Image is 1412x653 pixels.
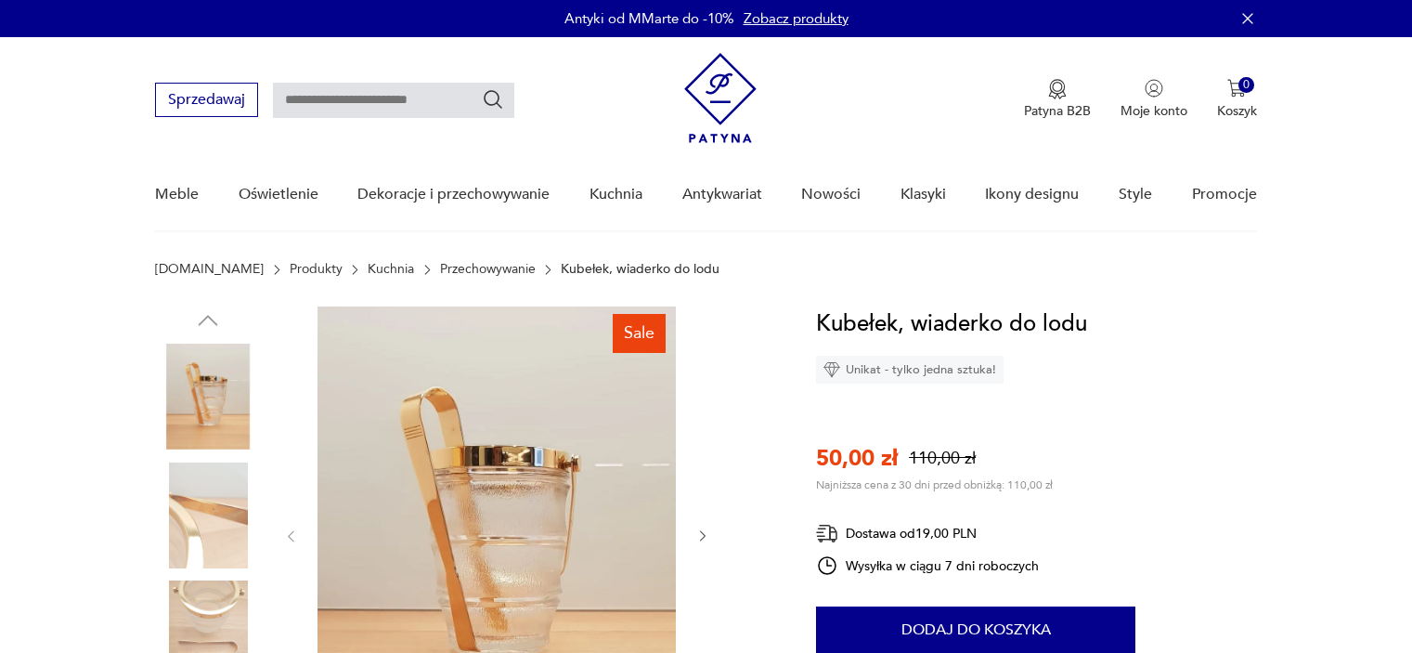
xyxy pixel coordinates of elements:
p: Antyki od MMarte do -10% [564,9,734,28]
a: Style [1119,159,1152,230]
p: Patyna B2B [1024,102,1091,120]
button: 0Koszyk [1217,79,1257,120]
a: Klasyki [900,159,946,230]
p: Najniższa cena z 30 dni przed obniżką: 110,00 zł [816,477,1053,492]
img: Patyna - sklep z meblami i dekoracjami vintage [684,53,757,143]
button: Sprzedawaj [155,83,258,117]
a: Dekoracje i przechowywanie [357,159,550,230]
div: Unikat - tylko jedna sztuka! [816,356,1004,384]
p: 110,00 zł [909,447,976,470]
a: Produkty [290,262,343,277]
img: Ikona dostawy [816,522,838,545]
button: Dodaj do koszyka [816,607,1135,653]
a: Zobacz produkty [744,9,848,28]
img: Zdjęcie produktu Kubełek, wiaderko do lodu [155,463,261,568]
a: Ikonka użytkownikaMoje konto [1121,79,1187,120]
h1: Kubełek, wiaderko do lodu [816,307,1087,342]
a: Ikony designu [985,159,1079,230]
a: Kuchnia [368,262,414,277]
a: Oświetlenie [239,159,318,230]
a: [DOMAIN_NAME] [155,262,264,277]
a: Promocje [1192,159,1257,230]
div: Dostawa od 19,00 PLN [816,522,1039,545]
div: Wysyłka w ciągu 7 dni roboczych [816,555,1039,577]
button: Moje konto [1121,79,1187,120]
img: Ikona diamentu [823,361,840,378]
button: Szukaj [482,88,504,111]
a: Ikona medaluPatyna B2B [1024,79,1091,120]
img: Ikonka użytkownika [1145,79,1163,98]
a: Meble [155,159,199,230]
p: 50,00 zł [816,443,898,474]
a: Kuchnia [589,159,642,230]
img: Ikona medalu [1048,79,1067,99]
p: Moje konto [1121,102,1187,120]
img: Zdjęcie produktu Kubełek, wiaderko do lodu [155,344,261,450]
img: Ikona koszyka [1227,79,1246,98]
a: Antykwariat [682,159,762,230]
div: 0 [1238,77,1254,93]
button: Patyna B2B [1024,79,1091,120]
a: Przechowywanie [440,262,536,277]
a: Sprzedawaj [155,95,258,108]
p: Koszyk [1217,102,1257,120]
p: Kubełek, wiaderko do lodu [561,262,719,277]
div: Sale [613,314,666,353]
a: Nowości [801,159,861,230]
